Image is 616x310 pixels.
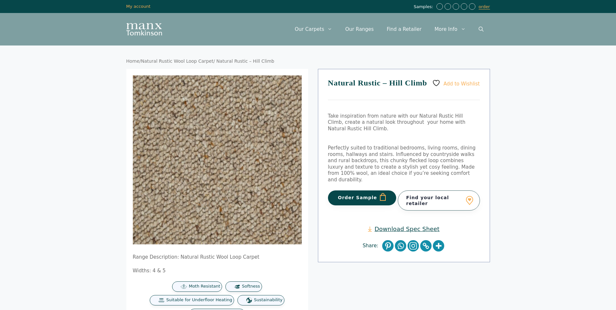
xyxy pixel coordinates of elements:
a: Natural Rustic Wool Loop Carpet [141,58,213,64]
span: Add to Wishlist [444,81,480,86]
a: Copy Link [420,240,432,252]
a: Find your local retailer [398,190,480,211]
a: Download Spec Sheet [368,225,439,233]
span: Suitable for Underfloor Heating [166,297,232,303]
a: Add to Wishlist [432,79,480,87]
a: Our Ranges [339,19,380,39]
nav: Primary [288,19,490,39]
span: Sustainability [254,297,283,303]
a: order [479,4,490,9]
span: Samples: [414,4,435,10]
a: Home [126,58,140,64]
p: Perfectly suited to traditional bedrooms, living rooms, dining rooms, hallways and stairs. Influe... [328,145,480,183]
a: More [433,240,444,252]
p: Widths: 4 & 5 [133,268,302,274]
a: Instagram [408,240,419,252]
nav: Breadcrumb [126,58,490,64]
a: Our Carpets [288,19,339,39]
a: Find a Retailer [380,19,428,39]
img: Natural Rustic - Hill Climb [133,75,302,244]
a: Open Search Bar [472,19,490,39]
img: Manx Tomkinson [126,23,162,35]
p: Take inspiration from nature with our Natural Rustic Hill Climb, create a natural look throughout... [328,113,480,132]
button: Order Sample [328,190,396,205]
a: Pinterest [382,240,394,252]
p: Range Description: Natural Rustic Wool Loop Carpet [133,254,302,261]
a: Whatsapp [395,240,406,252]
a: My account [126,4,151,9]
span: Share: [363,243,382,249]
a: More Info [428,19,472,39]
span: Softness [242,284,260,289]
h1: Natural Rustic – Hill Climb [328,79,480,100]
span: Moth Resistant [189,284,220,289]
